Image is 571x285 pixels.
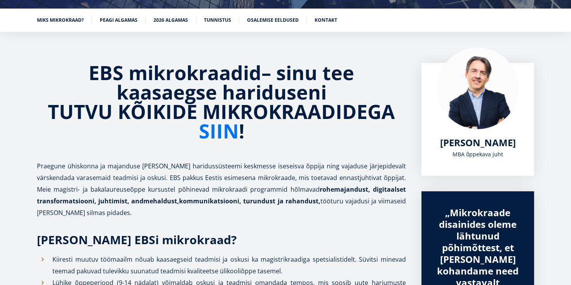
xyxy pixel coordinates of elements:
[204,16,231,24] a: Tunnistus
[37,160,406,219] p: Praegune ühiskonna ja majanduse [PERSON_NAME] haridussüsteemi keskmesse iseseisva õppija ning vaj...
[89,59,261,86] strong: EBS mikrokraadid
[437,47,519,129] img: Marko Rillo
[52,254,406,277] p: Kiiresti muutuv töömaailm nõuab kaasaegseid teadmisi ja oskusi ka magistrikraadiga spetsialistide...
[440,136,516,149] span: [PERSON_NAME]
[199,121,239,141] a: SIIN
[153,16,188,24] a: 2026 algamas
[261,59,271,86] strong: –
[100,16,138,24] a: Peagi algamas
[247,16,299,24] a: Osalemise eeldused
[437,149,519,160] div: MBA õppekava juht
[179,197,320,205] strong: kommunikatsiooni, turundust ja rahandust,
[37,16,84,24] a: Miks mikrokraad?
[440,137,516,149] a: [PERSON_NAME]
[315,16,337,24] a: Kontakt
[37,232,237,248] strong: [PERSON_NAME] EBSi mikrokraad?
[48,59,395,144] strong: sinu tee kaasaegse hariduseni TUTVU KÕIKIDE MIKROKRAADIDEGA !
